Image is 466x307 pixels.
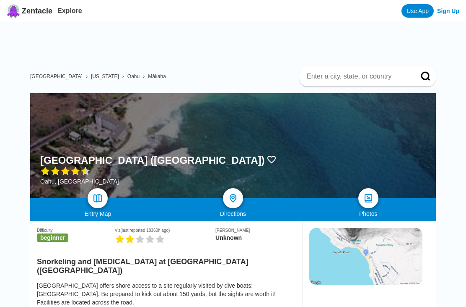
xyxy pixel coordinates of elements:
a: [US_STATE] [91,73,119,79]
div: Entry Map [30,210,166,217]
div: Oahu, [GEOGRAPHIC_DATA] [40,178,277,185]
a: Mākaha [148,73,166,79]
a: map [88,188,108,208]
h1: [GEOGRAPHIC_DATA] ([GEOGRAPHIC_DATA]) [40,155,265,166]
span: › [122,73,124,79]
span: Zentacle [22,7,52,16]
img: directions [228,193,238,203]
img: map [93,193,103,203]
div: [PERSON_NAME] [215,228,295,233]
div: Directions [166,210,301,217]
img: photos [363,193,373,203]
a: [GEOGRAPHIC_DATA] [30,73,83,79]
span: beginner [37,234,68,242]
a: directions [223,188,243,208]
a: Oahu [127,73,140,79]
input: Enter a city, state, or country [306,72,409,81]
div: Unknown [215,234,295,241]
div: Viz (last reported 18360h ago) [115,228,215,233]
h2: Snorkeling and [MEDICAL_DATA] at [GEOGRAPHIC_DATA] ([GEOGRAPHIC_DATA]) [37,252,295,275]
a: photos [358,188,378,208]
img: staticmap [309,228,422,285]
div: Difficulty [37,228,115,233]
a: Explore [57,7,82,14]
span: › [143,73,145,79]
a: Use App [401,4,434,18]
a: Zentacle logoZentacle [7,4,52,18]
div: Photos [300,210,436,217]
span: › [86,73,88,79]
a: Sign Up [437,8,459,14]
img: Zentacle logo [7,4,20,18]
iframe: Advertisement [37,22,436,60]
